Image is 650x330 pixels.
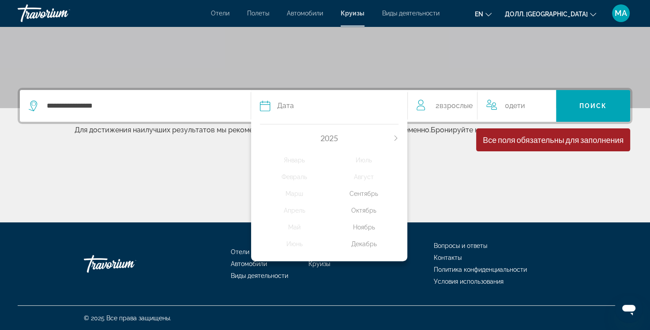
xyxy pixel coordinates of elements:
[18,2,106,25] a: Травориум
[247,10,269,17] a: Полеты
[211,10,229,17] a: Отели
[341,10,364,17] a: Круизы
[329,219,398,236] button: Ноябрь
[260,135,265,141] button: Предыдущий месяц
[329,202,398,219] button: Октябрь
[505,11,588,18] ya-tr-span: Долл. [GEOGRAPHIC_DATA]
[277,101,294,110] ya-tr-span: Дата
[260,219,329,236] button: Май
[382,10,440,17] a: Виды деятельности
[329,169,398,185] button: Август
[475,11,483,18] ya-tr-span: en
[260,90,399,122] button: ДатаПредыдущий месяц2025В следующем месяцеЯнварьФевральМаршАпрельМайИюньИюльАвгустСентябрьОктябрь...
[84,251,172,277] a: Травориум
[329,236,398,252] button: Декабрь
[393,135,398,141] button: В следующем месяце
[329,185,398,202] button: Сентябрь
[231,248,249,255] a: Отели
[75,126,431,134] ya-tr-span: Для достижения наилучших результатов мы рекомендуем бронировать не более 4 мест одновременно.
[260,185,329,202] button: Марш
[434,278,503,285] a: Условия использования
[509,101,525,110] ya-tr-span: Дети
[615,295,643,323] iframe: Кнопка запуска окна обмена сообщениями
[615,8,627,18] ya-tr-span: МА
[231,272,288,279] a: Виды деятельности
[434,266,527,273] a: Политика конфиденциальности
[329,152,398,169] button: Июль
[349,190,378,197] ya-tr-span: Сентябрь
[609,4,632,22] button: Пользовательское меню
[434,242,487,249] a: Вопросы и ответы
[579,102,607,109] ya-tr-span: Поиск
[320,133,338,143] span: 2025
[308,260,330,267] a: Круизы
[351,240,377,247] ya-tr-span: Декабрь
[353,224,375,231] ya-tr-span: Ноябрь
[408,90,556,122] button: Путешественники: 2 взрослых, 0 детей
[475,7,492,20] button: Изменить язык
[483,135,624,145] ya-tr-span: Все поля обязательны для заполнения
[556,90,630,122] button: Поиск
[231,260,267,267] a: Автомобили
[260,152,329,169] button: Январь
[20,90,630,122] div: Виджет поиска
[505,101,509,110] ya-tr-span: 0
[84,315,171,322] ya-tr-span: © 2025 Все права защищены.
[434,254,462,261] a: Контакты
[351,207,376,214] ya-tr-span: Октябрь
[260,236,329,252] button: Июнь
[505,7,596,20] button: Изменить валюту
[439,101,472,110] ya-tr-span: Взрослые
[260,202,329,219] button: Апрель
[287,10,323,17] a: Автомобили
[435,101,439,110] ya-tr-span: 2
[260,169,329,185] button: Февраль
[431,126,576,134] ya-tr-span: Бронируйте несколько домиков отдельно.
